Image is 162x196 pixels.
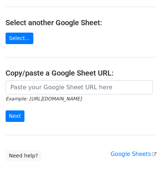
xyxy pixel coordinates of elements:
[6,96,82,102] small: Example: [URL][DOMAIN_NAME]
[6,80,153,94] input: Paste your Google Sheet URL here
[6,33,33,44] a: Select...
[110,151,156,157] a: Google Sheets
[6,69,156,77] h4: Copy/paste a Google Sheet URL:
[125,160,162,196] iframe: Chat Widget
[6,150,42,162] a: Need help?
[6,18,156,27] h4: Select another Google Sheet:
[6,110,24,122] input: Next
